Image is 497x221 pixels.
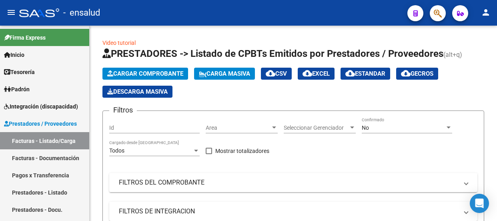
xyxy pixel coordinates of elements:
span: Todos [109,147,124,154]
span: Gecros [401,70,433,77]
mat-icon: person [481,8,491,17]
span: (alt+q) [443,51,462,58]
span: Estandar [345,70,385,77]
span: EXCEL [303,70,330,77]
span: Integración (discapacidad) [4,102,78,111]
a: Video tutorial [102,40,136,46]
span: Cargar Comprobante [107,70,183,77]
span: Tesorería [4,68,35,76]
mat-icon: cloud_download [401,68,411,78]
mat-expansion-panel-header: FILTROS DEL COMPROBANTE [109,173,477,192]
h3: Filtros [109,104,137,116]
span: Mostrar totalizadores [215,146,269,156]
mat-expansion-panel-header: FILTROS DE INTEGRACION [109,202,477,221]
button: EXCEL [298,68,335,80]
button: CSV [261,68,292,80]
button: Cargar Comprobante [102,68,188,80]
span: Firma Express [4,33,46,42]
span: CSV [266,70,287,77]
mat-icon: cloud_download [266,68,275,78]
mat-icon: menu [6,8,16,17]
app-download-masive: Descarga masiva de comprobantes (adjuntos) [102,86,172,98]
mat-panel-title: FILTROS DE INTEGRACION [119,207,458,216]
mat-icon: cloud_download [303,68,312,78]
span: Padrón [4,85,30,94]
span: Carga Masiva [199,70,250,77]
div: Open Intercom Messenger [470,194,489,213]
span: Inicio [4,50,24,59]
button: Gecros [396,68,438,80]
button: Carga Masiva [194,68,255,80]
button: Descarga Masiva [102,86,172,98]
span: PRESTADORES -> Listado de CPBTs Emitidos por Prestadores / Proveedores [102,48,443,59]
span: Seleccionar Gerenciador [284,125,349,131]
mat-panel-title: FILTROS DEL COMPROBANTE [119,178,458,187]
span: - ensalud [63,4,100,22]
span: No [362,125,369,131]
span: Prestadores / Proveedores [4,119,77,128]
span: Descarga Masiva [107,88,168,95]
span: Area [206,125,271,131]
button: Estandar [341,68,390,80]
mat-icon: cloud_download [345,68,355,78]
